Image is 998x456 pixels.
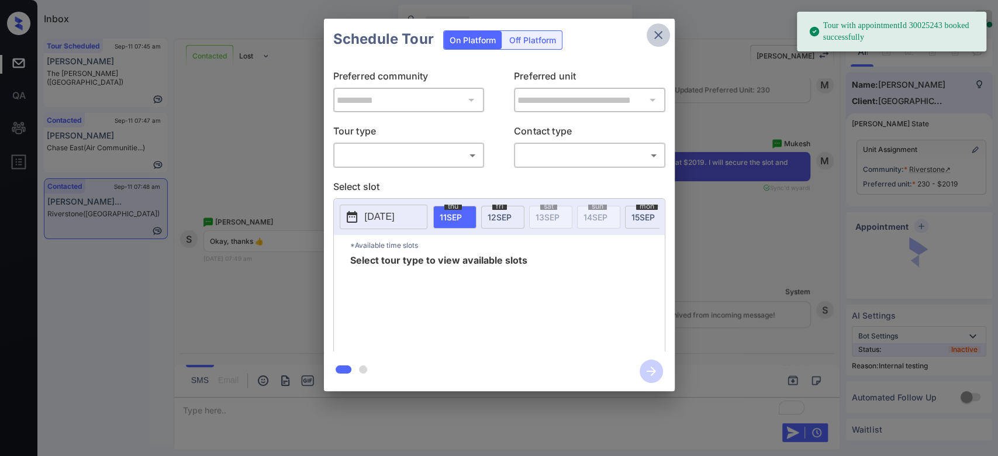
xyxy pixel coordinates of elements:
span: 12 SEP [488,212,512,222]
span: fri [492,203,507,210]
div: date-select [481,206,524,229]
p: *Available time slots [350,235,665,255]
p: Select slot [333,179,665,198]
button: close [647,23,670,47]
h2: Schedule Tour [324,19,443,60]
p: Contact type [514,124,665,143]
div: date-select [625,206,668,229]
div: date-select [433,206,476,229]
p: Preferred community [333,69,485,88]
span: thu [444,203,462,210]
p: Tour type [333,124,485,143]
div: On Platform [444,31,502,49]
p: Preferred unit [514,69,665,88]
div: Tour with appointmentId 30025243 booked successfully [809,15,977,48]
div: Off Platform [503,31,562,49]
span: Select tour type to view available slots [350,255,527,349]
button: [DATE] [340,205,427,229]
span: 15 SEP [631,212,655,222]
span: 11 SEP [440,212,462,222]
p: [DATE] [365,210,395,224]
span: mon [636,203,658,210]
